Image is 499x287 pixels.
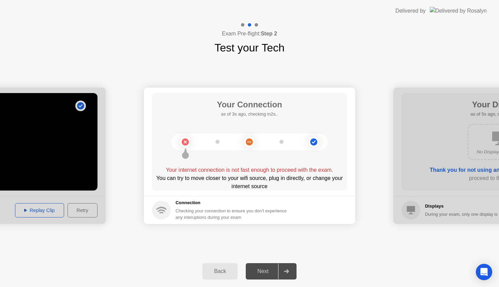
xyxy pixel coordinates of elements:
b: Step 2 [261,31,277,36]
h5: as of 3s ago, checking in2s.. [217,111,282,118]
h5: Connection [176,199,291,206]
div: Your internet connection is not fast enough to proceed with the exam. [152,166,347,174]
div: Delivered by [395,7,426,15]
h4: Exam Pre-flight: [222,30,277,38]
h1: Your Connection [217,99,282,111]
div: Back [205,268,236,274]
div: Next [248,268,278,274]
div: You can try to move closer to your wifi source, plug in directly, or change your internet source [152,174,347,191]
h1: Test your Tech [214,40,285,56]
div: Open Intercom Messenger [476,264,492,280]
button: Next [246,263,297,280]
img: Delivered by Rosalyn [430,7,487,15]
div: Checking your connection to ensure you don’t experience any interuptions during your exam [176,208,291,221]
button: Back [202,263,238,280]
